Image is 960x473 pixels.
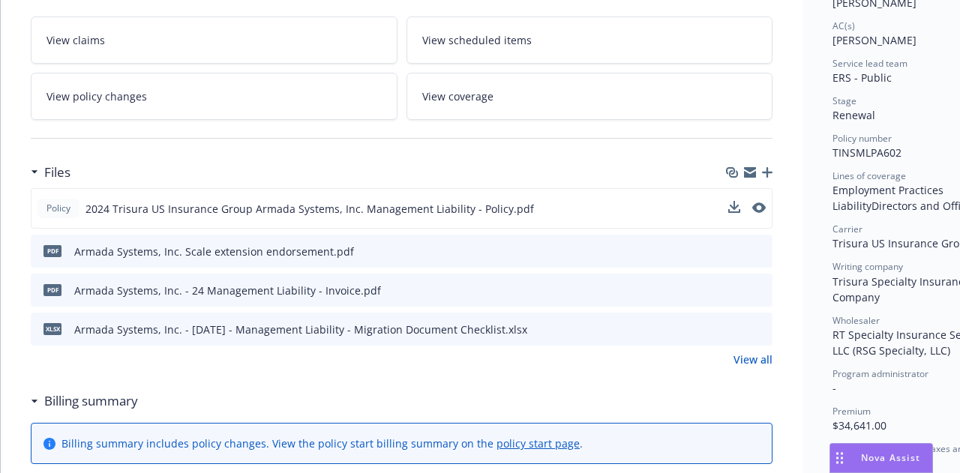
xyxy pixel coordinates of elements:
span: pdf [43,245,61,256]
span: AC(s) [832,19,855,32]
span: Policy [43,202,73,215]
span: Renewal [832,108,875,122]
a: View scheduled items [406,16,773,64]
div: Armada Systems, Inc. - [DATE] - Management Liability - Migration Document Checklist.xlsx [74,322,527,337]
a: View claims [31,16,397,64]
span: View policy changes [46,88,147,104]
button: preview file [753,244,766,259]
span: - [832,381,836,395]
a: View all [733,352,772,367]
span: Service lead team [832,57,907,70]
span: Nova Assist [861,451,920,464]
h3: Billing summary [44,391,138,411]
span: Wholesaler [832,314,880,327]
h3: Files [44,163,70,182]
button: download file [729,322,741,337]
div: Drag to move [830,444,849,472]
span: xlsx [43,323,61,334]
button: Nova Assist [829,443,933,473]
span: Program administrator [832,367,928,380]
button: download file [729,283,741,298]
span: Employment Practices Liability [832,183,946,213]
span: Carrier [832,223,862,235]
span: View claims [46,32,105,48]
button: preview file [752,202,766,213]
span: ERS - Public [832,70,892,85]
div: Billing summary includes policy changes. View the policy start billing summary on the . [61,436,583,451]
div: Files [31,163,70,182]
div: Armada Systems, Inc. - 24 Management Liability - Invoice.pdf [74,283,381,298]
button: preview file [752,201,766,217]
div: Billing summary [31,391,138,411]
span: $34,641.00 [832,418,886,433]
a: policy start page [496,436,580,451]
button: download file [728,201,740,213]
a: View policy changes [31,73,397,120]
span: Stage [832,94,856,107]
a: View coverage [406,73,773,120]
span: Lines of coverage [832,169,906,182]
span: Policy number [832,132,892,145]
button: download file [728,201,740,217]
span: 2024 Trisura US Insurance Group Armada Systems, Inc. Management Liability - Policy.pdf [85,201,534,217]
button: download file [729,244,741,259]
button: preview file [753,322,766,337]
span: View scheduled items [422,32,532,48]
span: [PERSON_NAME] [832,33,916,47]
span: TINSMLPA602 [832,145,901,160]
span: Writing company [832,260,903,273]
span: Premium [832,405,871,418]
span: pdf [43,284,61,295]
button: preview file [753,283,766,298]
span: View coverage [422,88,493,104]
div: Armada Systems, Inc. Scale extension endorsement.pdf [74,244,354,259]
